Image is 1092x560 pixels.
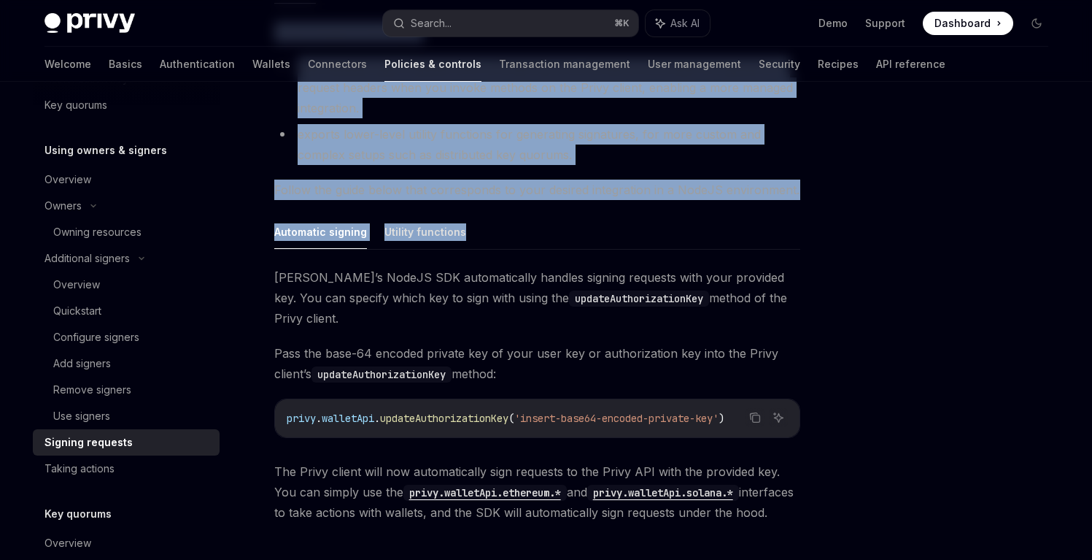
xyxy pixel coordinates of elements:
[311,367,452,383] code: updateAuthorizationKey
[33,377,220,403] a: Remove signers
[719,412,724,425] span: )
[287,412,316,425] span: privy
[44,250,130,267] div: Additional signers
[53,381,131,399] div: Remove signers
[818,47,859,82] a: Recipes
[876,47,945,82] a: API reference
[746,408,764,427] button: Copy the contents from the code block
[33,272,220,298] a: Overview
[33,219,220,245] a: Owning resources
[274,267,800,329] span: [PERSON_NAME]’s NodeJS SDK automatically handles signing requests with your provided key. You can...
[33,350,220,377] a: Add signers
[44,13,135,34] img: dark logo
[383,10,638,37] button: Search...⌘K
[44,534,91,552] div: Overview
[316,412,322,425] span: .
[274,343,800,384] span: Pass the base-64 encoded private key of your user key or authorization key into the Privy client’...
[374,412,380,425] span: .
[648,47,741,82] a: User management
[274,461,800,523] span: The Privy client will now automatically sign requests to the Privy API with the provided key. You...
[53,276,100,294] div: Overview
[44,460,115,477] div: Taking actions
[646,10,710,37] button: Ask AI
[274,215,367,249] button: Automatic signing
[44,505,112,523] h5: Key quorums
[514,412,719,425] span: 'insert-base64-encoded-private-key'
[44,171,91,188] div: Overview
[53,355,111,372] div: Add signers
[614,18,630,29] span: ⌘ K
[865,16,905,31] a: Support
[33,166,220,193] a: Overview
[160,47,235,82] a: Authentication
[308,47,367,82] a: Connectors
[384,47,481,82] a: Policies & controls
[44,96,107,114] div: Key quorums
[33,456,220,482] a: Taking actions
[33,403,220,429] a: Use signers
[569,291,709,307] code: updateAuthorizationKey
[274,124,800,165] li: exports lower-level utility functions for generating signatures, for more custom and complex setu...
[587,485,739,501] code: privy.walletApi.solana.*
[53,329,139,346] div: Configure signers
[274,57,800,118] li: automatically signs requests with a private key you provide and includes the signature in request...
[499,47,630,82] a: Transaction management
[403,485,567,499] a: privy.walletApi.ethereum.*
[33,92,220,118] a: Key quorums
[322,412,374,425] span: walletApi
[380,412,508,425] span: updateAuthorizationKey
[53,407,110,425] div: Use signers
[44,197,82,215] div: Owners
[1025,12,1048,35] button: Toggle dark mode
[670,16,700,31] span: Ask AI
[33,298,220,324] a: Quickstart
[769,408,788,427] button: Ask AI
[403,485,567,501] code: privy.walletApi.ethereum.*
[33,429,220,456] a: Signing requests
[274,180,800,200] span: Follow the guide below that corresponds to your desired integration in a NodeJS environment.
[252,47,290,82] a: Wallets
[818,16,848,31] a: Demo
[508,412,514,425] span: (
[44,434,133,451] div: Signing requests
[44,47,91,82] a: Welcome
[53,223,142,241] div: Owning resources
[53,302,101,320] div: Quickstart
[587,485,739,499] a: privy.walletApi.solana.*
[109,47,142,82] a: Basics
[33,530,220,556] a: Overview
[923,12,1013,35] a: Dashboard
[384,215,466,249] button: Utility functions
[411,15,452,32] div: Search...
[44,142,167,159] h5: Using owners & signers
[934,16,991,31] span: Dashboard
[33,324,220,350] a: Configure signers
[759,47,800,82] a: Security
